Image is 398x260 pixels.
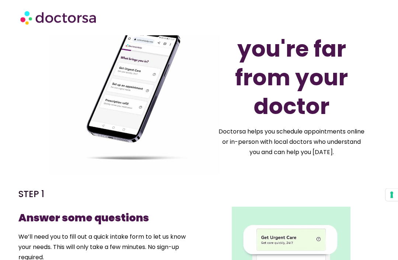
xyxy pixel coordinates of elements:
button: Your consent preferences for tracking technologies [385,189,398,201]
h5: STEP 1 [18,189,195,200]
h1: When you're far from your doctor [224,6,360,121]
p: Doctorsa helps you schedule appointments online or in-person with local doctors who understand yo... [217,127,365,158]
strong: Answer some questions [18,211,149,225]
